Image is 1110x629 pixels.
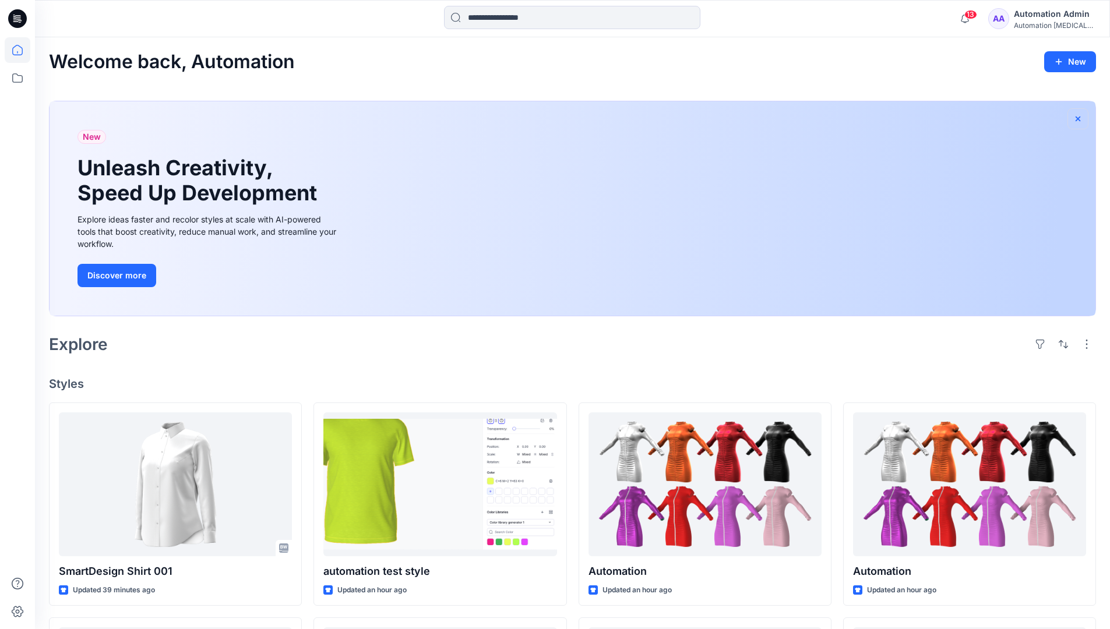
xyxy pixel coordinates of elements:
p: Updated an hour ago [602,584,672,596]
h1: Unleash Creativity, Speed Up Development [77,156,322,206]
div: Explore ideas faster and recolor styles at scale with AI-powered tools that boost creativity, red... [77,213,340,250]
div: Automation Admin [1014,7,1095,21]
h2: Welcome back, Automation [49,51,295,73]
button: Discover more [77,264,156,287]
p: SmartDesign Shirt 001 [59,563,292,579]
a: Automation [589,412,822,556]
a: SmartDesign Shirt 001 [59,412,292,556]
p: Updated an hour ago [867,584,936,596]
p: Updated an hour ago [337,584,407,596]
a: Automation [853,412,1086,556]
p: Automation [853,563,1086,579]
p: automation test style [323,563,556,579]
h4: Styles [49,377,1096,391]
a: Discover more [77,264,340,287]
span: New [83,130,101,144]
button: New [1044,51,1096,72]
h2: Explore [49,335,108,354]
div: AA [988,8,1009,29]
span: 13 [964,10,977,19]
a: automation test style [323,412,556,556]
p: Automation [589,563,822,579]
p: Updated 39 minutes ago [73,584,155,596]
div: Automation [MEDICAL_DATA]... [1014,21,1095,30]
